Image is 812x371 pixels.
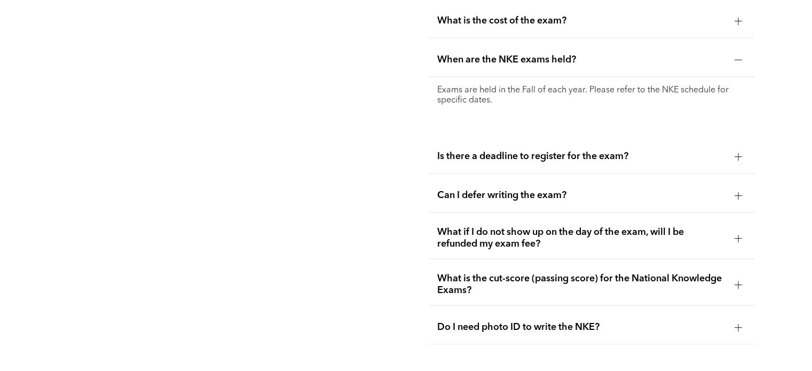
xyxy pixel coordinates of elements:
[437,273,726,296] span: What is the cut-score (passing score) for the National Knowledge Exams?
[437,85,746,106] p: Exams are held in the Fall of each year. Please refer to the NKE schedule for specific dates.
[437,190,726,201] span: Can I defer writing the exam?
[437,15,726,27] span: What is the cost of the exam?
[437,226,726,250] span: What if I do not show up on the day of the exam, will I be refunded my exam fee?
[437,151,726,162] span: Is there a deadline to register for the exam?
[437,54,726,66] span: When are the NKE exams held?
[437,321,726,333] span: Do I need photo ID to write the NKE?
